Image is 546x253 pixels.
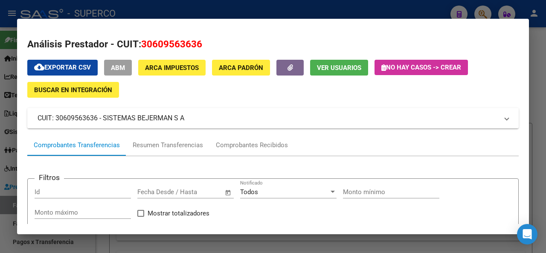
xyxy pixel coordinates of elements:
div: Resumen Transferencias [133,140,203,150]
h2: Análisis Prestador - CUIT: [27,37,519,52]
button: Exportar CSV [27,60,98,76]
button: ARCA Padrón [212,60,270,76]
button: ARCA Impuestos [138,60,206,76]
div: Comprobantes Recibidos [216,140,288,150]
input: Fecha fin [180,188,221,196]
span: No hay casos -> Crear [381,64,461,71]
span: Exportar CSV [34,64,91,71]
span: ABM [111,64,125,72]
button: Buscar en Integración [27,82,119,98]
mat-icon: cloud_download [34,62,44,72]
h3: Filtros [35,172,64,183]
input: Fecha inicio [137,188,172,196]
mat-expansion-panel-header: CUIT: 30609563636 - SISTEMAS BEJERMAN S A [27,108,519,128]
div: Comprobantes Transferencias [34,140,120,150]
span: Ver Usuarios [317,64,361,72]
button: Ver Usuarios [310,60,368,76]
span: Mostrar totalizadores [148,208,209,218]
span: Todos [240,188,258,196]
span: 30609563636 [141,38,202,49]
button: No hay casos -> Crear [375,60,468,75]
span: ARCA Impuestos [145,64,199,72]
span: ARCA Padrón [219,64,263,72]
button: Open calendar [224,188,233,198]
div: Open Intercom Messenger [517,224,537,244]
mat-panel-title: CUIT: 30609563636 - SISTEMAS BEJERMAN S A [38,113,498,123]
button: ABM [104,60,132,76]
span: Buscar en Integración [34,86,112,94]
